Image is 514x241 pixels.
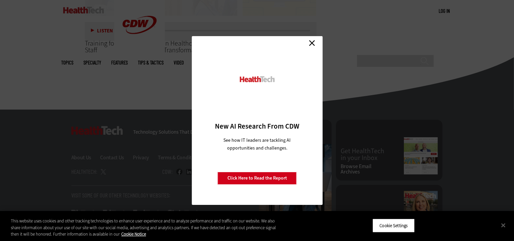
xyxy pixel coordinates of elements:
[203,122,311,131] h3: New AI Research From CDW
[496,218,511,233] button: Close
[11,218,283,238] div: This website uses cookies and other tracking technologies to enhance user experience and to analy...
[218,172,297,185] a: Click Here to Read the Report
[307,38,317,48] a: Close
[372,218,415,233] button: Cookie Settings
[121,231,146,237] a: More information about your privacy
[239,76,275,83] img: HealthTech_0.png
[215,136,299,152] p: See how IT leaders are tackling AI opportunities and challenges.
